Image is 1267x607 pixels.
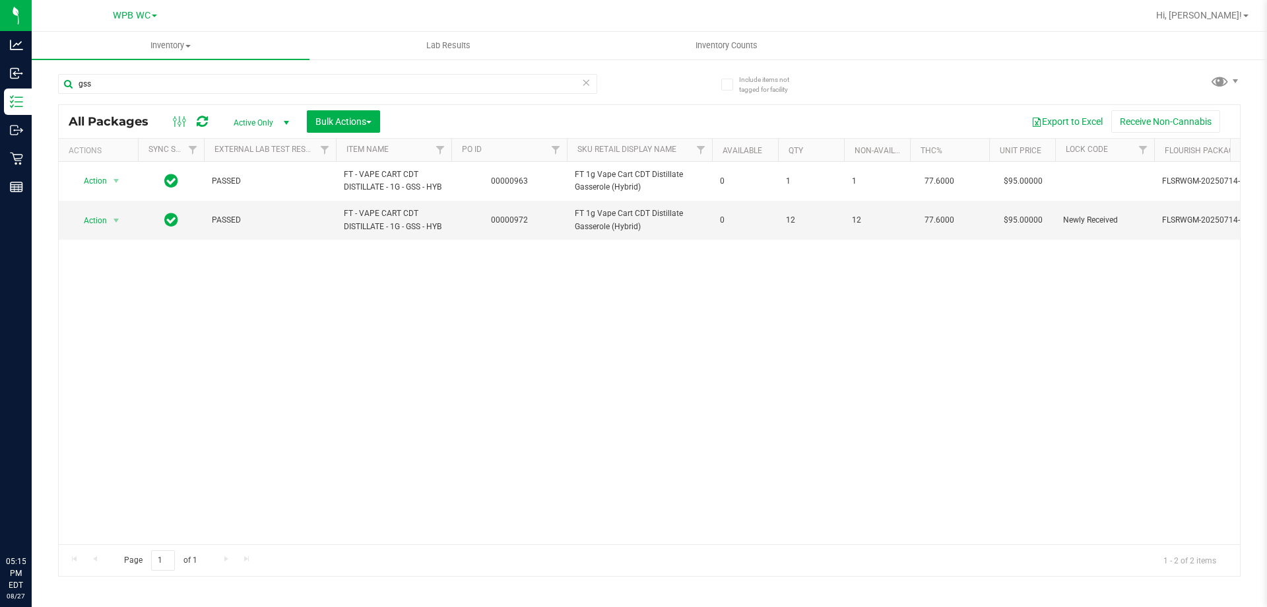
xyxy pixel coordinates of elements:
[10,67,23,80] inline-svg: Inbound
[723,146,762,155] a: Available
[789,146,803,155] a: Qty
[346,145,389,154] a: Item Name
[344,207,443,232] span: FT - VAPE CART CDT DISTILLATE - 1G - GSS - HYB
[32,40,309,52] span: Inventory
[113,550,208,571] span: Page of 1
[72,211,108,230] span: Action
[1132,139,1154,161] a: Filter
[1165,146,1248,155] a: Flourish Package ID
[852,214,902,227] span: 12
[1111,110,1220,133] button: Receive Non-Cannabis
[575,207,704,232] span: FT 1g Vape Cart CDT Distillate Gasserole (Hybrid)
[212,175,328,188] span: PASSED
[1153,550,1227,570] span: 1 - 2 of 2 items
[10,180,23,194] inline-svg: Reports
[997,211,1049,230] span: $95.00000
[58,74,597,94] input: Search Package ID, Item Name, SKU, Lot or Part Number...
[182,139,204,161] a: Filter
[72,172,108,190] span: Action
[690,139,712,161] a: Filter
[307,110,380,133] button: Bulk Actions
[32,32,309,59] a: Inventory
[108,211,125,230] span: select
[462,145,482,154] a: PO ID
[1156,10,1242,20] span: Hi, [PERSON_NAME]!
[39,499,55,515] iframe: Resource center unread badge
[577,145,676,154] a: Sku Retail Display Name
[918,172,961,191] span: 77.6000
[852,175,902,188] span: 1
[739,75,805,94] span: Include items not tagged for facility
[491,176,528,186] a: 00000963
[1000,146,1041,155] a: Unit Price
[212,214,328,227] span: PASSED
[408,40,488,52] span: Lab Results
[151,550,175,571] input: 1
[164,172,178,190] span: In Sync
[545,139,567,161] a: Filter
[921,146,942,155] a: THC%
[6,555,26,591] p: 05:15 PM EDT
[575,168,704,194] span: FT 1g Vape Cart CDT Distillate Gasserole (Hybrid)
[581,74,591,91] span: Clear
[491,215,528,225] a: 00000972
[10,152,23,165] inline-svg: Retail
[314,139,336,161] a: Filter
[309,32,587,59] a: Lab Results
[786,214,836,227] span: 12
[430,139,451,161] a: Filter
[587,32,865,59] a: Inventory Counts
[108,172,125,190] span: select
[720,175,770,188] span: 0
[997,172,1049,191] span: $95.00000
[10,124,23,137] inline-svg: Outbound
[315,116,372,127] span: Bulk Actions
[214,145,318,154] a: External Lab Test Result
[720,214,770,227] span: 0
[113,10,150,21] span: WPB WC
[678,40,775,52] span: Inventory Counts
[344,168,443,194] span: FT - VAPE CART CDT DISTILLATE - 1G - GSS - HYB
[13,501,53,541] iframe: Resource center
[1063,214,1146,227] span: Newly Received
[1066,145,1108,154] a: Lock Code
[10,95,23,108] inline-svg: Inventory
[855,146,913,155] a: Non-Available
[10,38,23,52] inline-svg: Analytics
[164,211,178,229] span: In Sync
[69,146,133,155] div: Actions
[918,211,961,230] span: 77.6000
[786,175,836,188] span: 1
[148,145,199,154] a: Sync Status
[1023,110,1111,133] button: Export to Excel
[6,591,26,601] p: 08/27
[69,114,162,129] span: All Packages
